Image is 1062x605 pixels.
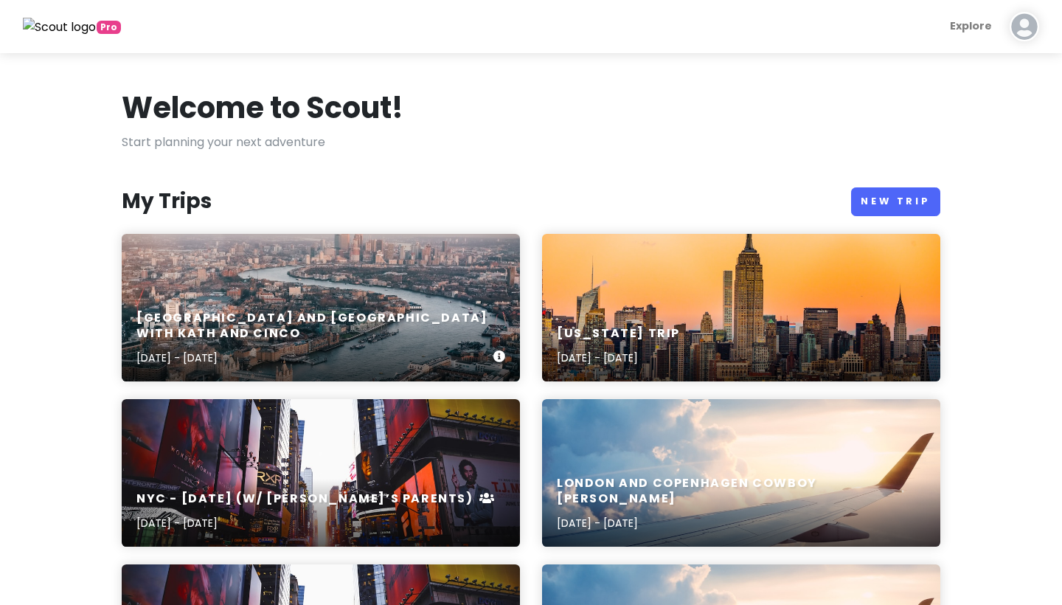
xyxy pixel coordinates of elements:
[557,476,926,507] h6: London and Copenhagen Cowboy [PERSON_NAME]
[851,187,940,216] a: New Trip
[136,515,495,531] p: [DATE] - [DATE]
[542,399,940,547] a: aerial photography of airlinerLondon and Copenhagen Cowboy [PERSON_NAME][DATE] - [DATE]
[122,133,940,152] p: Start planning your next adventure
[136,350,493,366] p: [DATE] - [DATE]
[122,399,520,547] a: Time Square, New York during daytimeNYC - [DATE] (w/ [PERSON_NAME]’s Parents)[DATE] - [DATE]
[944,12,998,41] a: Explore
[557,350,680,366] p: [DATE] - [DATE]
[557,326,680,342] h6: [US_STATE] Trip
[122,188,212,215] h3: My Trips
[97,21,121,34] span: greetings, globetrotter
[1010,12,1039,41] img: User profile
[557,515,926,531] p: [DATE] - [DATE]
[136,311,493,342] h6: [GEOGRAPHIC_DATA] and [GEOGRAPHIC_DATA] with Kath and Cinco
[23,17,121,36] a: Pro
[122,89,403,127] h1: Welcome to Scout!
[23,18,97,37] img: Scout logo
[542,234,940,381] a: landscape photo of New York Empire State Building[US_STATE] Trip[DATE] - [DATE]
[136,491,495,507] h6: NYC - [DATE] (w/ [PERSON_NAME]’s Parents)
[122,234,520,381] a: aerial photography of London skyline during daytime[GEOGRAPHIC_DATA] and [GEOGRAPHIC_DATA] with K...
